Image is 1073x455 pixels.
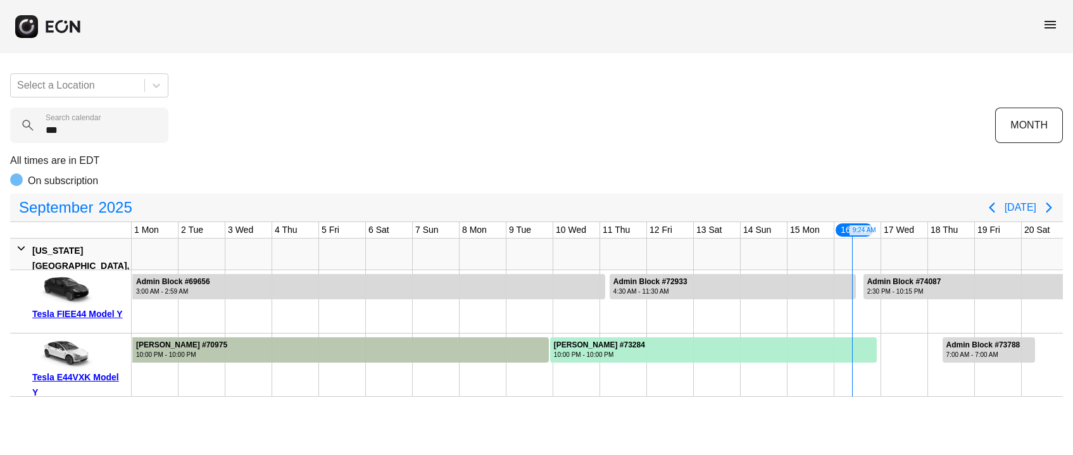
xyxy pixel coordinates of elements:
[132,270,606,299] div: Rented for 31 days by Admin Block Current status is rental
[136,350,227,359] div: 10:00 PM - 10:00 PM
[946,350,1020,359] div: 7:00 AM - 7:00 AM
[132,333,549,363] div: Rented for 14 days by Jasmin jones Current status is completed
[32,370,127,400] div: Tesla E44VXK Model Y
[549,333,877,363] div: Rented for 7 days by Jasmin jones Current status is rental
[136,277,210,287] div: Admin Block #69656
[32,306,127,321] div: Tesla FIEE44 Model Y
[366,222,392,238] div: 6 Sat
[881,222,917,238] div: 17 Wed
[225,222,256,238] div: 3 Wed
[995,108,1063,143] button: MONTH
[694,222,724,238] div: 13 Sat
[272,222,300,238] div: 4 Thu
[96,195,134,220] span: 2025
[946,340,1020,350] div: Admin Block #73788
[506,222,534,238] div: 9 Tue
[460,222,489,238] div: 8 Mon
[179,222,206,238] div: 2 Tue
[867,287,941,296] div: 2:30 PM - 10:15 PM
[319,222,342,238] div: 5 Fri
[942,333,1036,363] div: Rented for 2 days by Admin Block Current status is rental
[741,222,774,238] div: 14 Sun
[834,222,874,238] div: 16 Tue
[1043,17,1058,32] span: menu
[867,277,941,287] div: Admin Block #74087
[554,350,645,359] div: 10:00 PM - 10:00 PM
[132,222,161,238] div: 1 Mon
[32,338,96,370] img: car
[979,195,1005,220] button: Previous page
[1005,196,1036,219] button: [DATE]
[46,113,101,123] label: Search calendar
[413,222,441,238] div: 7 Sun
[1022,222,1052,238] div: 20 Sat
[613,277,687,287] div: Admin Block #72933
[613,287,687,296] div: 4:30 AM - 11:30 AM
[136,287,210,296] div: 3:00 AM - 2:59 AM
[136,340,227,350] div: [PERSON_NAME] #70975
[11,195,140,220] button: September2025
[975,222,1003,238] div: 19 Fri
[600,222,632,238] div: 11 Thu
[28,173,98,189] p: On subscription
[553,222,589,238] div: 10 Wed
[16,195,96,220] span: September
[1036,195,1062,220] button: Next page
[32,243,129,289] div: [US_STATE][GEOGRAPHIC_DATA], [GEOGRAPHIC_DATA]
[554,340,645,350] div: [PERSON_NAME] #73284
[10,153,1063,168] p: All times are in EDT
[32,275,96,306] img: car
[928,222,960,238] div: 18 Thu
[787,222,822,238] div: 15 Mon
[609,270,857,299] div: Rented for 6 days by Admin Block Current status is rental
[647,222,675,238] div: 12 Fri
